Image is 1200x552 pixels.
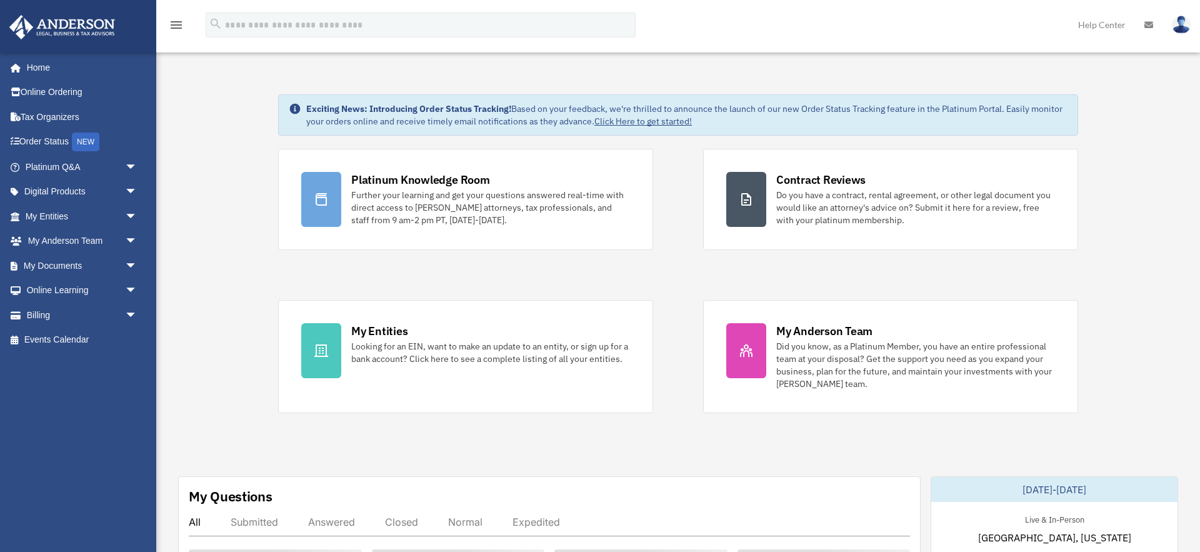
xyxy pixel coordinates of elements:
span: arrow_drop_down [125,278,150,304]
div: Did you know, as a Platinum Member, you have an entire professional team at your disposal? Get th... [776,340,1055,390]
div: Answered [308,516,355,528]
div: Do you have a contract, rental agreement, or other legal document you would like an attorney's ad... [776,189,1055,226]
span: arrow_drop_down [125,154,150,180]
div: Further your learning and get your questions answered real-time with direct access to [PERSON_NAM... [351,189,630,226]
span: [GEOGRAPHIC_DATA], [US_STATE] [978,530,1131,545]
a: Platinum Knowledge Room Further your learning and get your questions answered real-time with dire... [278,149,653,250]
a: My Entitiesarrow_drop_down [9,204,156,229]
div: Platinum Knowledge Room [351,172,490,188]
div: Submitted [231,516,278,528]
div: Expedited [512,516,560,528]
span: arrow_drop_down [125,229,150,254]
div: Looking for an EIN, want to make an update to an entity, or sign up for a bank account? Click her... [351,340,630,365]
div: My Entities [351,323,407,339]
a: Tax Organizers [9,104,156,129]
img: User Pic [1172,16,1191,34]
a: Billingarrow_drop_down [9,303,156,328]
a: Home [9,55,150,80]
div: My Anderson Team [776,323,872,339]
div: NEW [72,133,99,151]
a: My Entities Looking for an EIN, want to make an update to an entity, or sign up for a bank accoun... [278,300,653,413]
i: menu [169,18,184,33]
div: [DATE]-[DATE] [931,477,1177,502]
a: My Anderson Team Did you know, as a Platinum Member, you have an entire professional team at your... [703,300,1078,413]
a: Online Learningarrow_drop_down [9,278,156,303]
img: Anderson Advisors Platinum Portal [6,15,119,39]
strong: Exciting News: Introducing Order Status Tracking! [306,103,511,114]
a: Click Here to get started! [594,116,692,127]
div: Normal [448,516,482,528]
div: Closed [385,516,418,528]
a: Events Calendar [9,328,156,353]
span: arrow_drop_down [125,179,150,205]
a: Online Ordering [9,80,156,105]
span: arrow_drop_down [125,204,150,229]
div: Contract Reviews [776,172,866,188]
div: All [189,516,201,528]
span: arrow_drop_down [125,253,150,279]
a: Order StatusNEW [9,129,156,155]
a: My Documentsarrow_drop_down [9,253,156,278]
i: search [209,17,222,31]
div: Live & In-Person [1015,512,1094,525]
a: My Anderson Teamarrow_drop_down [9,229,156,254]
a: Contract Reviews Do you have a contract, rental agreement, or other legal document you would like... [703,149,1078,250]
div: Based on your feedback, we're thrilled to announce the launch of our new Order Status Tracking fe... [306,103,1067,128]
span: arrow_drop_down [125,303,150,328]
a: Digital Productsarrow_drop_down [9,179,156,204]
div: My Questions [189,487,272,506]
a: Platinum Q&Aarrow_drop_down [9,154,156,179]
a: menu [169,22,184,33]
